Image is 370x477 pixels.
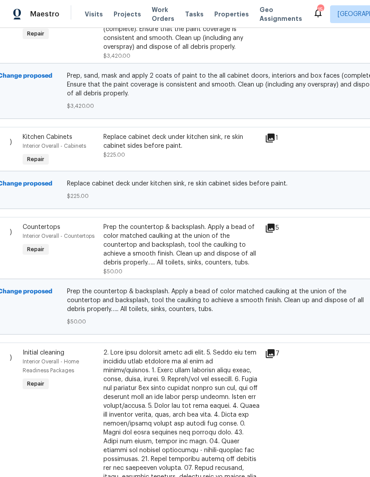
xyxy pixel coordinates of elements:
[24,155,48,164] span: Repair
[24,245,48,254] span: Repair
[265,223,300,233] div: 5
[23,224,60,230] span: Countertops
[103,223,260,267] div: Prep the countertop & backsplash. Apply a bead of color matched caulking at the union of the coun...
[103,269,122,274] span: $50.00
[260,5,302,23] span: Geo Assignments
[103,7,260,51] div: Prep, sand, mask and apply 2 coats of paint to the all cabinet doors, interiors and box faces (co...
[24,379,48,388] span: Repair
[103,133,260,150] div: Replace cabinet deck under kitchen sink, re skin cabinet sides before paint.
[23,134,72,140] span: Kitchen Cabinets
[24,29,48,38] span: Repair
[265,348,300,359] div: 7
[214,10,249,19] span: Properties
[185,11,204,17] span: Tasks
[23,233,94,239] span: Interior Overall - Countertops
[23,359,79,373] span: Interior Overall - Home Readiness Packages
[152,5,174,23] span: Work Orders
[103,53,130,59] span: $3,420.00
[114,10,141,19] span: Projects
[23,350,64,356] span: Initial cleaning
[265,133,300,143] div: 1
[23,143,86,149] span: Interior Overall - Cabinets
[30,10,59,19] span: Maestro
[85,10,103,19] span: Visits
[103,152,125,158] span: $225.00
[317,5,323,14] div: 15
